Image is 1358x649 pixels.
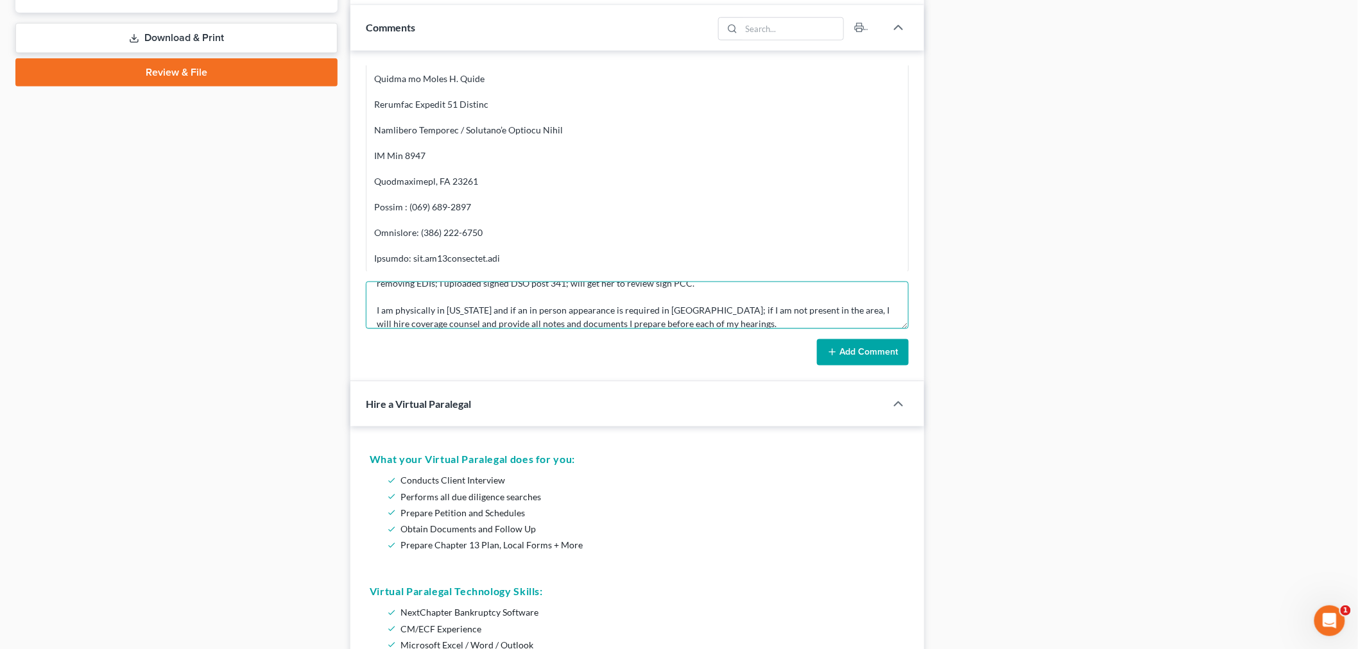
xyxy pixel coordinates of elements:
[400,605,900,621] li: NextChapter Bankruptcy Software
[366,21,415,33] span: Comments
[370,452,905,468] h5: What your Virtual Paralegal does for you:
[741,18,843,40] input: Search...
[400,621,900,637] li: CM/ECF Experience
[15,23,338,53] a: Download & Print
[400,537,900,553] li: Prepare Chapter 13 Plan, Local Forms + More
[817,339,909,366] button: Add Comment
[400,505,900,521] li: Prepare Petition and Schedules
[1314,605,1345,636] iframe: Intercom live chat
[370,584,905,600] h5: Virtual Paralegal Technology Skills:
[15,58,338,87] a: Review & File
[400,489,900,505] li: Performs all due diligence searches
[366,398,471,410] span: Hire a Virtual Paralegal
[400,473,900,489] li: Conducts Client Interview
[400,521,900,537] li: Obtain Documents and Follow Up
[1341,605,1351,616] span: 1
